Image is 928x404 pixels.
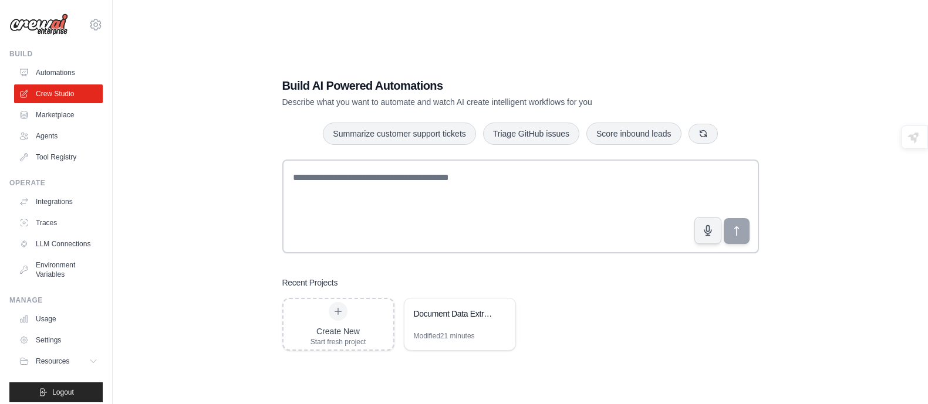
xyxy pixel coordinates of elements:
div: Document Data Extractor [414,308,494,320]
span: Resources [36,357,69,366]
button: Get new suggestions [689,124,718,144]
h1: Build AI Powered Automations [282,77,677,94]
a: Agents [14,127,103,145]
div: Build [9,49,103,59]
a: LLM Connections [14,235,103,253]
a: Settings [14,331,103,349]
div: Operate [9,178,103,188]
button: Logout [9,382,103,402]
button: Resources [14,352,103,371]
h3: Recent Projects [282,277,338,288]
button: Score inbound leads [586,123,681,145]
p: Describe what you want to automate and watch AI create intelligent workflows for you [282,96,677,108]
div: Start fresh project [311,337,366,347]
div: Manage [9,296,103,305]
a: Marketplace [14,106,103,124]
div: Create New [311,325,366,337]
img: Logo [9,13,68,36]
a: Traces [14,213,103,232]
a: Crew Studio [14,84,103,103]
button: Click to speak your automation idea [694,217,721,244]
button: Triage GitHub issues [483,123,579,145]
a: Environment Variables [14,256,103,284]
div: Modified 21 minutes [414,331,475,341]
a: Integrations [14,192,103,211]
a: Tool Registry [14,148,103,167]
span: Logout [52,388,74,397]
iframe: Chat Widget [869,348,928,404]
a: Automations [14,63,103,82]
button: Summarize customer support tickets [323,123,475,145]
a: Usage [14,310,103,328]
